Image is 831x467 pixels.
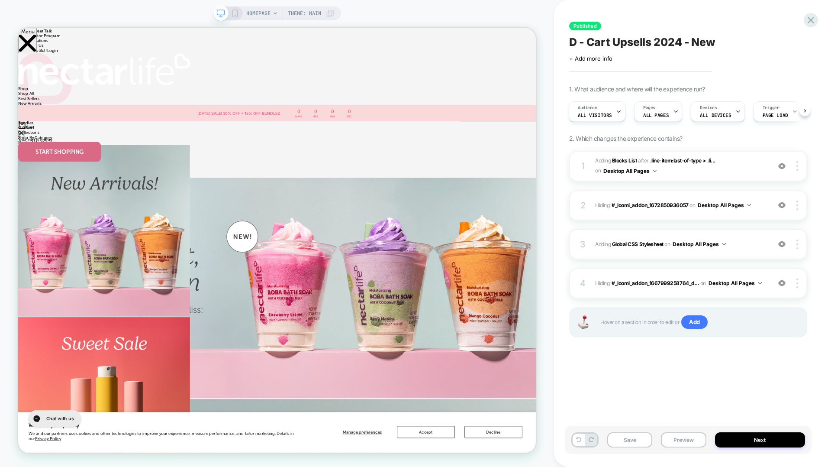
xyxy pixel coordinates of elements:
[435,108,448,115] div: 0
[579,237,587,252] div: 3
[778,279,786,287] img: crossed eye
[796,240,798,249] img: close
[747,204,751,206] img: down arrow
[763,105,779,111] span: Trigger
[246,6,271,20] span: HOMEPAGE
[664,240,670,249] span: on
[595,166,601,175] span: on
[595,157,637,164] span: Adding
[653,170,657,172] img: down arrow
[778,162,786,170] img: crossed eye
[569,85,705,93] span: 1. What audience and where will the experience run?
[643,112,669,118] span: ALL PAGES
[673,239,726,250] button: Desktop All Pages
[574,315,592,329] img: Joystick
[722,243,726,245] img: down arrow
[595,200,766,211] span: Hiding :
[406,109,409,120] div: :
[700,279,706,288] span: on
[579,198,587,213] div: 2
[569,135,682,142] span: 2. Which changes the experience contains?
[288,6,321,20] span: Theme: MAIN
[569,55,612,62] span: + Add more info
[698,200,751,211] button: Desktop All Pages
[435,117,448,120] div: Sec
[367,117,380,120] div: Days
[569,36,715,49] span: D - Cart Upsells 2024 - New
[578,105,597,111] span: Audience
[390,117,403,120] div: Hrs
[595,239,766,250] span: Adding
[612,280,699,286] span: #_loomi_addon_1667999258764_d...
[796,161,798,171] img: close
[28,10,65,19] h1: Chat with us
[758,282,762,284] img: down arrow
[603,165,657,176] button: Desktop All Pages
[4,3,75,26] button: Gorgias live chat
[681,315,708,329] span: Add
[412,108,425,115] div: 0
[1,1,22,9] span: Menu
[579,158,587,174] div: 1
[689,201,695,210] span: on
[239,111,349,117] span: [DATE] sale! 30% off + 15% off bundles
[412,117,425,120] div: Min
[763,112,788,118] span: Page Load
[778,201,786,209] img: crossed eye
[612,202,688,208] span: #_loomi_addon_1672850936057
[643,105,655,111] span: Pages
[612,241,664,247] b: Global CSS Stylesheet
[579,276,587,291] div: 4
[607,432,652,448] button: Save
[700,112,731,118] span: ALL DEVICES
[612,157,637,164] b: Blocks List
[578,112,612,118] span: All Visitors
[638,157,649,164] span: AFTER
[700,105,717,111] span: Devices
[709,278,762,289] button: Desktop All Pages
[796,201,798,210] img: close
[384,109,387,120] div: :
[796,279,798,288] img: close
[778,240,786,248] img: crossed eye
[569,22,601,30] span: Published
[367,108,380,115] div: 0
[390,108,403,115] div: 0
[600,315,798,329] span: Hover on a section in order to edit or
[650,157,715,164] span: .line-item:last-of-type > .li...
[595,278,766,289] span: Hiding :
[429,109,432,120] div: :
[715,432,805,448] button: Next
[661,432,706,448] button: Preview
